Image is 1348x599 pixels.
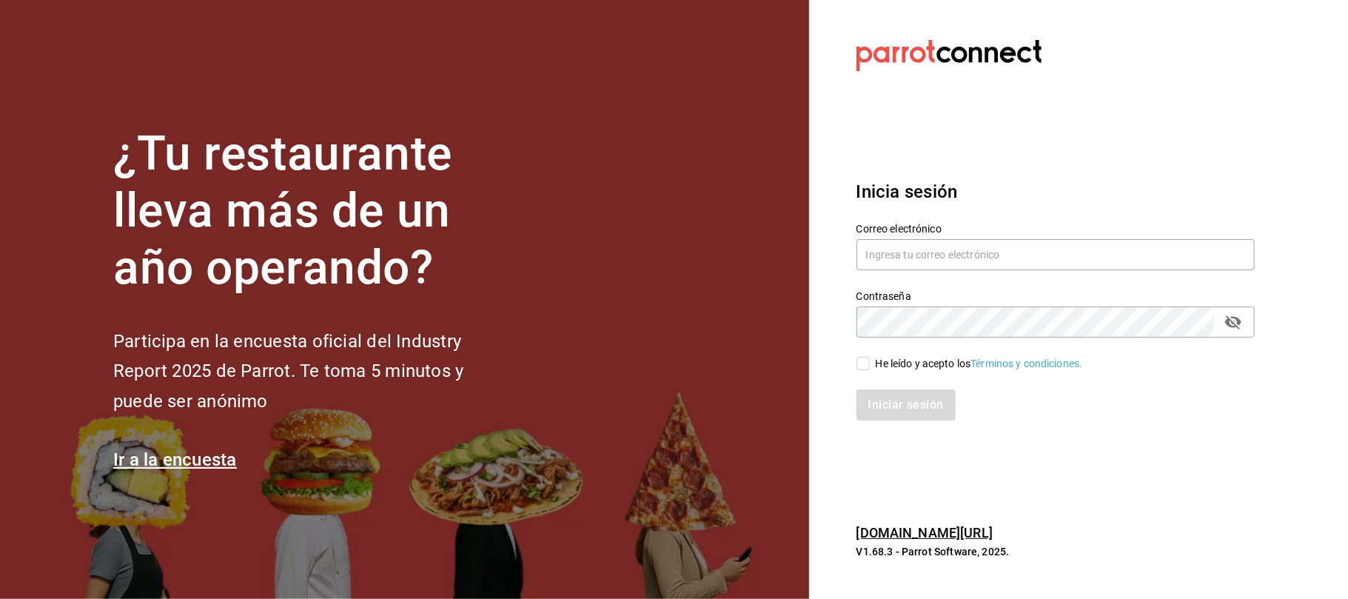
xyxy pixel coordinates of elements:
[113,126,513,296] h1: ¿Tu restaurante lleva más de un año operando?
[970,358,1082,369] a: Términos y condiciones.
[856,525,993,541] a: [DOMAIN_NAME][URL]
[1221,309,1246,335] button: passwordField
[856,178,1255,205] h3: Inicia sesión
[113,327,513,417] h2: Participa en la encuesta oficial del Industry Report 2025 de Parrot. Te toma 5 minutos y puede se...
[113,449,237,470] a: Ir a la encuesta
[856,239,1255,270] input: Ingresa tu correo electrónico
[856,224,1255,235] label: Correo electrónico
[856,544,1255,559] p: V1.68.3 - Parrot Software, 2025.
[876,356,1083,372] div: He leído y acepto los
[856,292,1255,302] label: Contraseña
